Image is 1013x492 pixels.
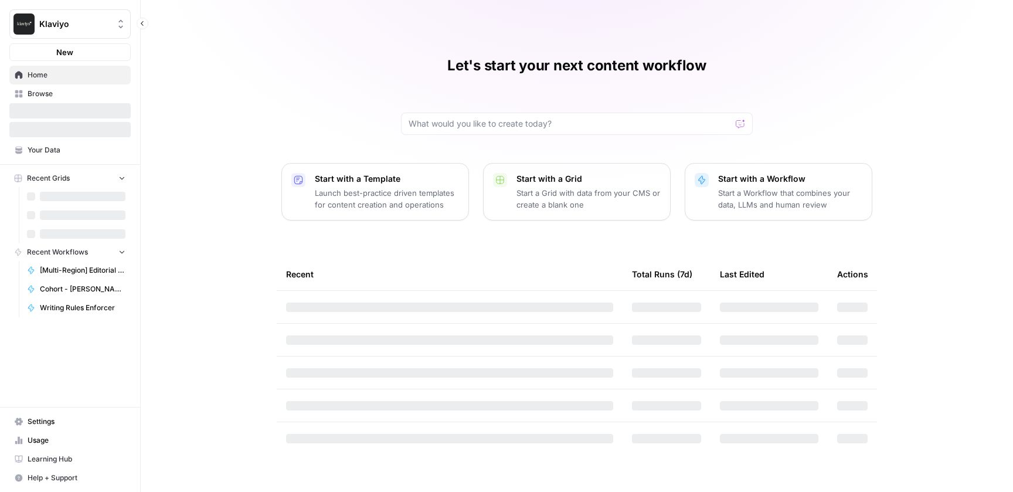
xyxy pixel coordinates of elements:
[28,454,125,464] span: Learning Hub
[9,141,131,160] a: Your Data
[28,145,125,155] span: Your Data
[718,187,862,211] p: Start a Workflow that combines your data, LLMs and human review
[22,280,131,298] a: Cohort - [PERSON_NAME] Metadescription
[22,298,131,317] a: Writing Rules Enforcer
[516,173,661,185] p: Start with a Grid
[632,258,692,290] div: Total Runs (7d)
[9,9,131,39] button: Workspace: Klaviyo
[13,13,35,35] img: Klaviyo Logo
[685,163,872,220] button: Start with a WorkflowStart a Workflow that combines your data, LLMs and human review
[56,46,73,58] span: New
[9,412,131,431] a: Settings
[281,163,469,220] button: Start with a TemplateLaunch best-practice driven templates for content creation and operations
[28,70,125,80] span: Home
[40,284,125,294] span: Cohort - [PERSON_NAME] Metadescription
[40,265,125,276] span: [Multi-Region] Editorial feature page
[718,173,862,185] p: Start with a Workflow
[9,169,131,187] button: Recent Grids
[9,84,131,103] a: Browse
[9,450,131,469] a: Learning Hub
[28,89,125,99] span: Browse
[483,163,671,220] button: Start with a GridStart a Grid with data from your CMS or create a blank one
[286,258,613,290] div: Recent
[9,431,131,450] a: Usage
[837,258,868,290] div: Actions
[28,435,125,446] span: Usage
[315,173,459,185] p: Start with a Template
[9,469,131,487] button: Help + Support
[28,416,125,427] span: Settings
[28,473,125,483] span: Help + Support
[9,66,131,84] a: Home
[40,303,125,313] span: Writing Rules Enforcer
[720,258,764,290] div: Last Edited
[27,173,70,184] span: Recent Grids
[39,18,110,30] span: Klaviyo
[516,187,661,211] p: Start a Grid with data from your CMS or create a blank one
[22,261,131,280] a: [Multi-Region] Editorial feature page
[9,43,131,61] button: New
[9,243,131,261] button: Recent Workflows
[447,56,706,75] h1: Let's start your next content workflow
[315,187,459,211] p: Launch best-practice driven templates for content creation and operations
[409,118,731,130] input: What would you like to create today?
[27,247,88,257] span: Recent Workflows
